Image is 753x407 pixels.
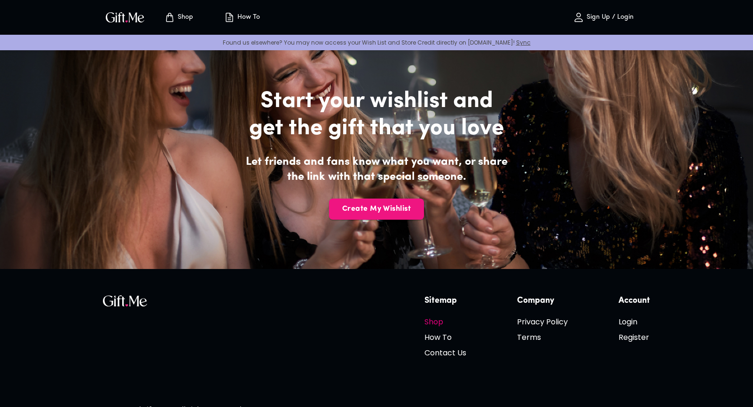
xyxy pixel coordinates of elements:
h6: Register [619,331,650,343]
img: GiftMe Logo [104,10,146,24]
h6: Sitemap [424,295,466,307]
img: GiftMe Logo [103,295,147,307]
button: Store page [153,2,204,32]
button: GiftMe Logo [103,12,147,23]
a: Sync [516,38,531,46]
h6: Terms [517,331,568,343]
h6: Shop [424,316,466,328]
h2: Start your wishlist and get the gift that you love [242,88,512,142]
h6: Company [517,295,568,307]
h6: Contact Us [424,347,466,359]
span: Create My Wishlist [329,204,424,214]
h4: Let friends and fans know what you want, or share the link with that special someone. [242,154,512,184]
p: How To [235,14,260,22]
button: Sign Up / Login [556,2,650,32]
h6: Account [619,295,650,307]
h6: Privacy Policy [517,316,568,328]
p: Found us elsewhere? You may now access your Wish List and Store Credit directly on [DOMAIN_NAME]! [8,38,745,46]
button: How To [216,2,267,32]
p: Shop [175,14,193,22]
button: Create My Wishlist [329,199,424,220]
img: how-to.svg [224,12,235,23]
h6: Login [619,316,650,328]
h6: How To [424,331,466,343]
p: Sign Up / Login [584,14,634,22]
